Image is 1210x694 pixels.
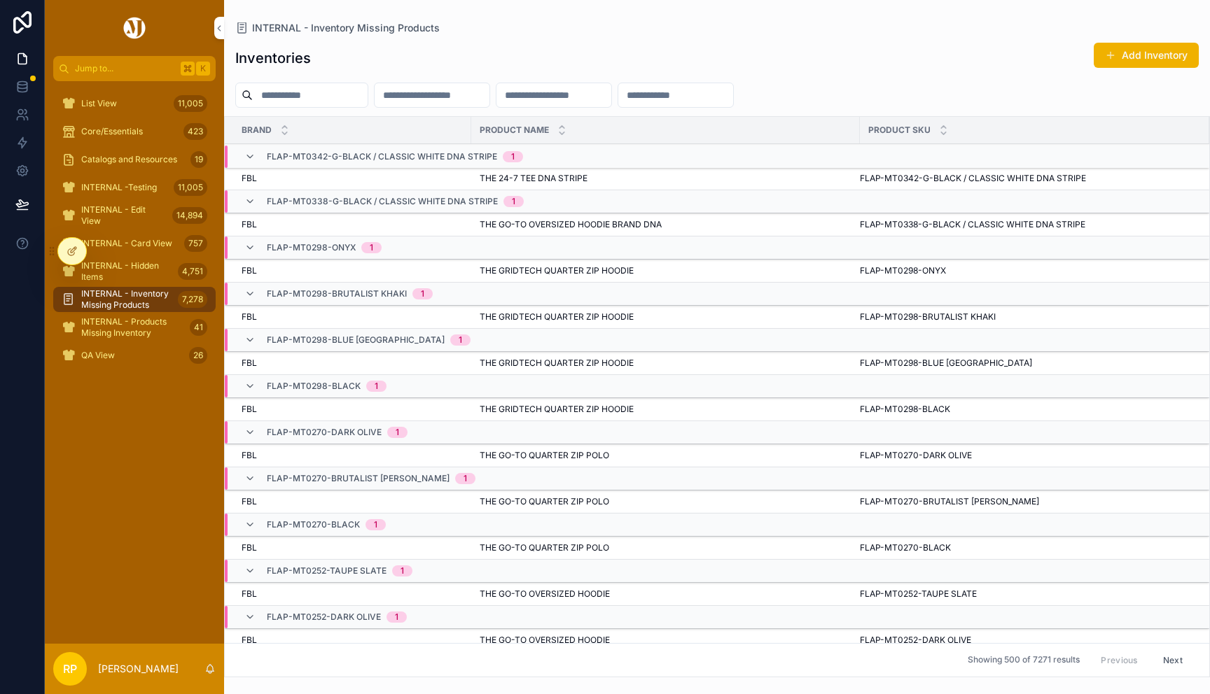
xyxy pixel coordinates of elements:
[242,542,257,553] span: FBL
[860,542,1192,553] a: FLAP-MT0270-BLACK
[267,473,450,484] span: FLAP-MT0270-BRUTALIST [PERSON_NAME]
[63,660,77,677] span: RP
[401,565,404,576] div: 1
[45,81,224,386] div: scrollable content
[267,565,387,576] span: FLAP-MT0252-TAUPE SLATE
[242,635,463,646] a: FBL
[190,319,207,336] div: 41
[480,173,851,184] a: THE 24-7 TEE DNA STRIPE
[480,588,610,600] span: THE GO-TO OVERSIZED HOODIE
[53,315,216,340] a: INTERNAL - Products Missing Inventory41
[267,611,381,623] span: FLAP-MT0252-DARK OLIVE
[374,519,377,530] div: 1
[860,588,977,600] span: FLAP-MT0252-TAUPE SLATE
[53,175,216,200] a: INTERNAL -Testing11,005
[81,154,177,165] span: Catalogs and Resources
[53,231,216,256] a: INTERNAL - Card View757
[242,588,463,600] a: FBL
[178,263,207,280] div: 4,751
[1094,43,1199,68] button: Add Inventory
[480,404,634,415] span: THE GRIDTECH QUARTER ZIP HOODIE
[480,450,609,461] span: THE GO-TO QUARTER ZIP POLO
[480,311,851,323] a: THE GRIDTECH QUARTER ZIP HOODIE
[81,204,167,227] span: INTERNAL - Edit View
[480,311,634,323] span: THE GRIDTECH QUARTER ZIP HOODIE
[242,450,257,461] span: FBL
[860,635,971,646] span: FLAP-MT0252-DARK OLIVE
[242,265,463,276] a: FBL
[375,381,378,392] div: 1
[968,655,1080,666] span: Showing 500 of 7271 results
[860,219,1192,230] a: FLAP-MT0338-G-BLACK / CLASSIC WHITE DNA STRIPE
[868,125,931,136] span: Product SKU
[242,311,257,323] span: FBL
[480,542,609,553] span: THE GO-TO QUARTER ZIP POLO
[480,219,662,230] span: THE GO-TO OVERSIZED HOODIE BRAND DNA
[242,173,257,184] span: FBL
[53,203,216,228] a: INTERNAL - Edit View14,894
[242,404,257,415] span: FBL
[480,404,851,415] a: THE GRIDTECH QUARTER ZIP HOODIE
[860,173,1192,184] a: FLAP-MT0342-G-BLACK / CLASSIC WHITE DNA STRIPE
[235,21,440,35] a: INTERNAL - Inventory Missing Products
[480,219,851,230] a: THE GO-TO OVERSIZED HOODIE BRAND DNA
[267,334,445,346] span: FLAP-MT0298-BLUE [GEOGRAPHIC_DATA]
[860,404,1192,415] a: FLAP-MT0298-BLACK
[267,519,360,530] span: FLAP-MT0270-BLACK
[480,496,851,507] a: THE GO-TO QUARTER ZIP POLO
[81,182,157,193] span: INTERNAL -Testing
[242,588,257,600] span: FBL
[860,311,996,323] span: FLAP-MT0298-BRUTALIST KHAKI
[370,242,373,253] div: 1
[121,17,148,39] img: App logo
[242,496,463,507] a: FBL
[242,357,257,369] span: FBL
[178,291,207,308] div: 7,278
[480,265,851,276] a: THE GRIDTECH QUARTER ZIP HOODIE
[252,21,440,35] span: INTERNAL - Inventory Missing Products
[242,496,257,507] span: FBL
[53,147,216,172] a: Catalogs and Resources19
[480,496,609,507] span: THE GO-TO QUARTER ZIP POLO
[860,173,1086,184] span: FLAP-MT0342-G-BLACK / CLASSIC WHITE DNA STRIPE
[396,427,399,438] div: 1
[860,588,1192,600] a: FLAP-MT0252-TAUPE SLATE
[242,173,463,184] a: FBL
[860,311,1192,323] a: FLAP-MT0298-BRUTALIST KHAKI
[480,588,851,600] a: THE GO-TO OVERSIZED HOODIE
[81,288,172,311] span: INTERNAL - Inventory Missing Products
[53,91,216,116] a: List View11,005
[53,259,216,284] a: INTERNAL - Hidden Items4,751
[53,119,216,144] a: Core/Essentials423
[860,496,1039,507] span: FLAP-MT0270-BRUTALIST [PERSON_NAME]
[184,235,207,252] div: 757
[81,350,115,361] span: QA View
[242,125,272,136] span: Brand
[81,98,117,109] span: List View
[267,242,356,253] span: FLAP-MT0298-ONYX
[197,63,209,74] span: K
[174,95,207,112] div: 11,005
[242,542,463,553] a: FBL
[174,179,207,196] div: 11,005
[242,357,463,369] a: FBL
[395,611,398,623] div: 1
[172,207,207,224] div: 14,894
[511,151,515,162] div: 1
[860,542,951,553] span: FLAP-MT0270-BLACK
[81,238,172,249] span: INTERNAL - Card View
[860,219,1085,230] span: FLAP-MT0338-G-BLACK / CLASSIC WHITE DNA STRIPE
[242,265,257,276] span: FBL
[267,151,497,162] span: FLAP-MT0342-G-BLACK / CLASSIC WHITE DNA STRIPE
[860,496,1192,507] a: FLAP-MT0270-BRUTALIST [PERSON_NAME]
[512,196,515,207] div: 1
[860,404,950,415] span: FLAP-MT0298-BLACK
[480,357,851,369] a: THE GRIDTECH QUARTER ZIP HOODIE
[860,357,1032,369] span: FLAP-MT0298-BLUE [GEOGRAPHIC_DATA]
[480,173,587,184] span: THE 24-7 TEE DNA STRIPE
[81,316,184,339] span: INTERNAL - Products Missing Inventory
[480,357,634,369] span: THE GRIDTECH QUARTER ZIP HOODIE
[235,48,311,68] h1: Inventories
[183,123,207,140] div: 423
